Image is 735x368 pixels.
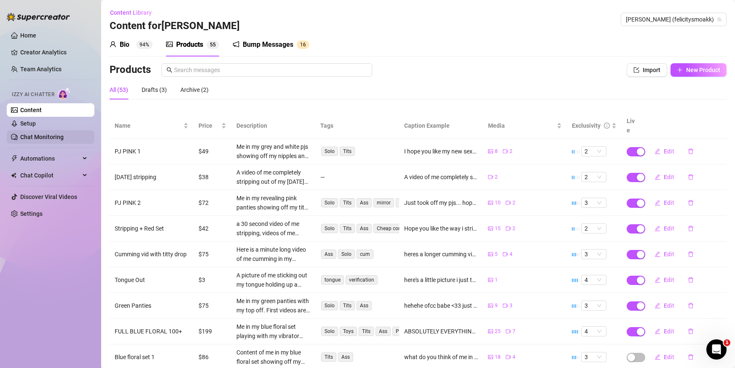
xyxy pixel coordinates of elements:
[512,225,515,233] span: 2
[110,85,128,94] div: All (53)
[506,355,511,360] span: video-camera
[648,325,681,338] button: Edit
[585,327,603,336] span: 4
[688,354,694,360] span: delete
[315,113,399,139] th: Tags
[110,319,193,344] td: FULL BLUE FLORAL 100+
[236,322,310,341] div: Me in my blue floral set playing with my vibrator and with my fingers until I cum that are 40 sec...
[724,339,730,346] span: 1
[404,301,478,310] div: hehehe ofcc babe <33 just took a bunch more topless things showing off my ass too
[627,63,667,77] button: Import
[688,277,694,283] span: delete
[495,302,498,310] span: 9
[236,219,310,238] div: a 30 second video of me stripping, videos of me touching myself in my red set, topless mirror pic...
[585,172,603,182] span: 2
[512,353,515,361] span: 4
[199,121,220,130] span: Price
[110,139,193,164] td: PJ PINK 1
[664,354,674,360] span: Edit
[396,198,411,207] span: feet
[321,352,336,362] span: Tits
[236,348,310,366] div: Content of me in my blue floral set showing off my ass and tits in the lingerie. There is a video...
[622,113,643,139] th: Live
[681,222,700,235] button: delete
[176,40,203,50] div: Products
[20,107,42,113] a: Content
[233,41,239,48] span: notification
[688,174,694,180] span: delete
[488,200,493,205] span: picture
[503,303,508,308] span: video-camera
[686,67,720,73] span: New Product
[231,113,315,139] th: Description
[166,41,173,48] span: picture
[110,242,193,267] td: Cumming vid with titty drop
[585,250,603,259] span: 3
[655,303,660,309] span: edit
[20,169,80,182] span: Chat Copilot
[357,224,372,233] span: Ass
[404,147,478,156] div: I hope you like my new sexy pjs <3 I hope you don't mind if I already started touching myself for...
[681,196,700,210] button: delete
[495,173,498,181] span: 2
[648,273,681,287] button: Edit
[681,247,700,261] button: delete
[664,328,674,335] span: Edit
[483,113,567,139] th: Media
[495,328,501,336] span: 25
[193,319,231,344] td: $199
[655,277,660,283] span: edit
[174,65,367,75] input: Search messages
[681,145,700,158] button: delete
[236,142,310,161] div: Me in my grey and white pjs showing off my nipples and tits along with a video of me touching mys...
[664,148,674,155] span: Edit
[110,267,193,293] td: Tongue Out
[495,199,501,207] span: 10
[303,42,306,48] span: 6
[373,198,394,207] span: mirror
[404,198,478,207] div: Just took off my pjs... hope you like my revealing pink panties showing off my tits and ass for y...
[20,66,62,73] a: Team Analytics
[681,299,700,312] button: delete
[142,85,167,94] div: Drafts (3)
[357,250,373,259] span: cum
[236,193,310,212] div: Me in my revealing pink panties showing off my tits and ass both laying down and in the mirror. A...
[488,303,493,308] span: picture
[404,327,478,336] div: ABSOLUTELY EVERYTHING in my blue set playing with my vibrator until i cum.... this pack is filled...
[681,350,700,364] button: delete
[664,251,674,258] span: Edit
[648,350,681,364] button: Edit
[20,134,64,140] a: Chat Monitoring
[404,250,478,259] div: heres a longer cumming video and a titty drop one for u <33
[717,17,722,22] span: team
[166,67,172,73] span: search
[110,9,152,16] span: Content Library
[706,339,727,360] iframe: Intercom live chat
[321,224,338,233] span: Solo
[688,328,694,334] span: delete
[321,301,338,310] span: Solo
[655,328,660,334] span: edit
[671,63,727,77] button: New Product
[688,148,694,154] span: delete
[404,224,478,233] div: Hope you like the way i strip my clothes away and show off my perfect [DEMOGRAPHIC_DATA] tits. I ...
[488,121,555,130] span: Media
[20,152,80,165] span: Automations
[193,293,231,319] td: $75
[338,352,353,362] span: Ass
[643,67,660,73] span: Import
[20,32,36,39] a: Home
[488,252,493,257] span: picture
[585,147,603,156] span: 2
[210,42,213,48] span: 5
[512,199,515,207] span: 2
[648,222,681,235] button: Edit
[110,293,193,319] td: Green Panties
[664,225,674,232] span: Edit
[321,147,338,156] span: Solo
[340,198,355,207] span: Tits
[321,198,338,207] span: Solo
[236,245,310,263] div: Here is a minute long video of me cumming in my newest pink floral set. It also includes a titty ...
[510,148,512,156] span: 2
[506,200,511,205] span: video-camera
